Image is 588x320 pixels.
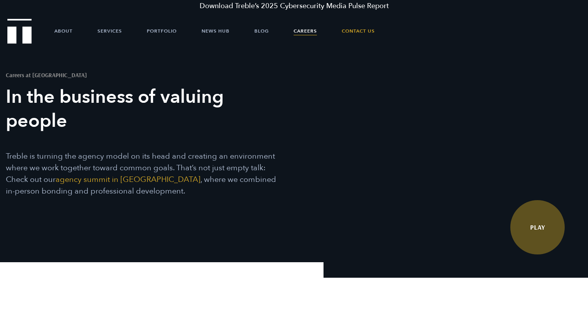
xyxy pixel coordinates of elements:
a: Treble Homepage [8,19,31,43]
a: Contact Us [342,19,375,43]
h1: Careers at [GEOGRAPHIC_DATA] [6,72,280,78]
a: About [54,19,73,43]
h3: In the business of valuing people [6,85,280,133]
a: News Hub [202,19,230,43]
a: Portfolio [147,19,177,43]
a: agency summit in [GEOGRAPHIC_DATA] [56,174,200,185]
img: Treble logo [7,19,32,43]
a: Careers [294,19,317,43]
p: Treble is turning the agency model on its head and creating an environment where we work together... [6,150,280,197]
a: Services [97,19,122,43]
a: Watch Video [510,200,565,254]
a: Blog [254,19,269,43]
